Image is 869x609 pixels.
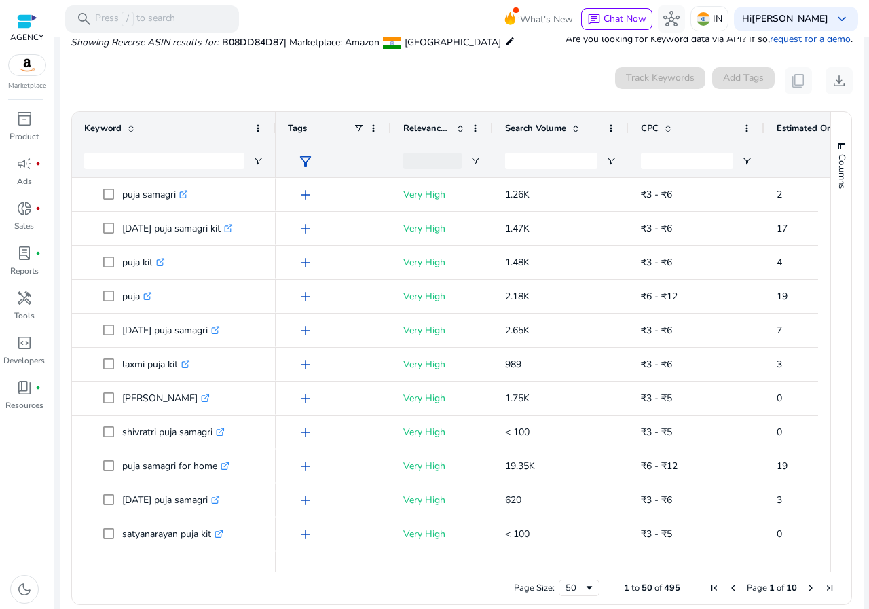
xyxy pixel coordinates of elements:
button: download [826,67,853,94]
span: add [297,187,314,203]
span: Estimated Orders/Month [777,122,858,134]
span: fiber_manual_record [35,385,41,390]
div: Page Size: [514,582,555,594]
span: fiber_manual_record [35,206,41,211]
div: Next Page [805,583,816,593]
p: Ads [17,175,32,187]
span: 7 [777,324,782,337]
img: amazon.svg [9,55,45,75]
span: to [631,582,640,594]
button: Open Filter Menu [741,155,752,166]
p: laxmi puja kit [122,350,190,378]
p: [DATE] puja kit [122,554,197,582]
p: Very High [403,418,481,446]
span: 0 [777,528,782,540]
b: [PERSON_NAME] [752,12,828,25]
p: Very High [403,282,481,310]
p: [PERSON_NAME] [122,384,210,412]
span: lab_profile [16,245,33,261]
span: hub [663,11,680,27]
span: filter_alt [297,153,314,170]
button: Open Filter Menu [470,155,481,166]
span: fiber_manual_record [35,161,41,166]
span: 1.26K [505,188,530,201]
p: Hi [742,14,828,24]
span: 19 [777,460,788,473]
span: 4 [777,256,782,269]
span: add [297,492,314,509]
span: of [777,582,784,594]
div: First Page [709,583,720,593]
span: ₹3 - ₹5 [641,426,672,439]
span: add [297,322,314,339]
span: add [297,289,314,305]
span: ₹3 - ₹6 [641,188,672,201]
span: Page [747,582,767,594]
p: Very High [403,181,481,208]
span: ₹3 - ₹5 [641,528,672,540]
i: Showing Reverse ASIN results for: [71,36,219,49]
p: Very High [403,486,481,514]
p: Reports [10,265,39,277]
p: Very High [403,215,481,242]
span: ₹3 - ₹6 [641,358,672,371]
input: CPC Filter Input [641,153,733,169]
span: 1.47K [505,222,530,235]
span: add [297,424,314,441]
span: 17 [777,222,788,235]
span: Relevance Score [403,122,451,134]
span: inventory_2 [16,111,33,127]
span: 0 [777,392,782,405]
p: Very High [403,384,481,412]
span: donut_small [16,200,33,217]
span: ₹6 - ₹12 [641,290,678,303]
span: dark_mode [16,581,33,597]
span: Keyword [84,122,122,134]
span: 1 [769,582,775,594]
span: / [122,12,134,26]
p: Developers [3,354,45,367]
p: satyanarayan puja kit [122,520,223,548]
p: Very High [403,316,481,344]
span: add [297,390,314,407]
button: hub [658,5,685,33]
span: 495 [664,582,680,594]
span: handyman [16,290,33,306]
p: shivratri puja samagri [122,418,225,446]
p: puja samagri for home [122,452,229,480]
input: Keyword Filter Input [84,153,244,169]
p: Very High [403,554,481,582]
span: < 100 [505,426,530,439]
div: Last Page [824,583,835,593]
span: search [76,11,92,27]
p: puja [122,282,152,310]
img: in.svg [697,12,710,26]
span: | Marketplace: Amazon [284,36,380,49]
span: ₹6 - ₹12 [641,460,678,473]
p: puja samagri [122,181,188,208]
span: 1 [624,582,629,594]
span: Tags [288,122,307,134]
p: AGENCY [10,31,43,43]
div: Page Size [559,580,599,596]
span: 3 [777,494,782,506]
span: download [831,73,847,89]
p: Very High [403,350,481,378]
p: Very High [403,520,481,548]
span: 620 [505,494,521,506]
span: fiber_manual_record [35,251,41,256]
p: Tools [14,310,35,322]
span: CPC [641,122,659,134]
span: add [297,255,314,271]
span: add [297,526,314,542]
span: 10 [786,582,797,594]
p: Very High [403,452,481,480]
span: ₹3 - ₹6 [641,256,672,269]
p: Sales [14,220,34,232]
div: 50 [566,582,584,594]
span: campaign [16,155,33,172]
span: ₹3 - ₹6 [641,222,672,235]
p: Very High [403,248,481,276]
span: chat [587,13,601,26]
p: [DATE] puja samagri [122,486,220,514]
